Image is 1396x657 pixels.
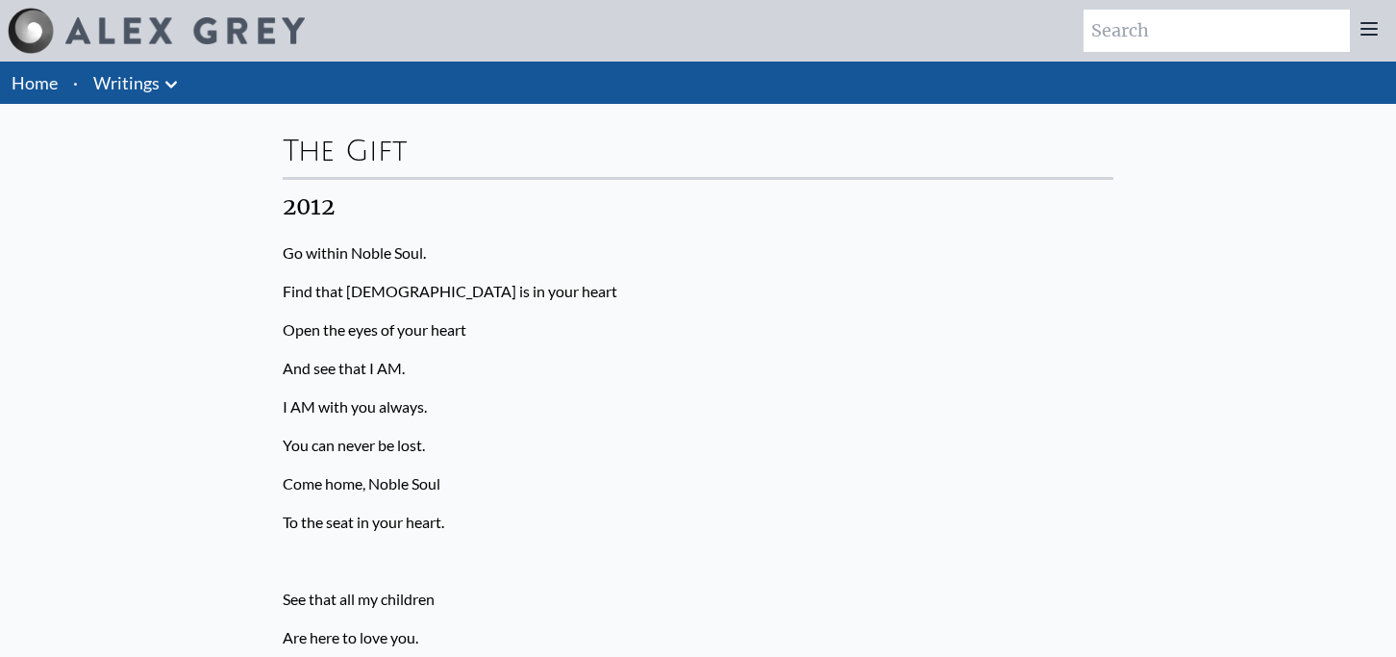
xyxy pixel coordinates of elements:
a: Writings [93,69,160,96]
p: Open the eyes of your heart [283,311,1113,349]
p: You can never be lost. [283,426,1113,465]
p: See that all my children [283,580,1113,619]
li: · [65,62,86,104]
a: Home [12,72,58,93]
p: Find that [DEMOGRAPHIC_DATA] is in your heart [283,272,1113,311]
p: I AM with you always. [283,388,1113,426]
p: Go within Noble Soul. [283,234,1113,272]
div: 2012 [283,191,1113,222]
p: And see that I AM. [283,349,1113,388]
p: Are here to love you. [283,619,1113,657]
p: Come home, Noble Soul [283,465,1113,503]
input: Search [1084,10,1350,52]
div: The Gift [283,119,1113,177]
p: To the seat in your heart. [283,503,1113,542]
